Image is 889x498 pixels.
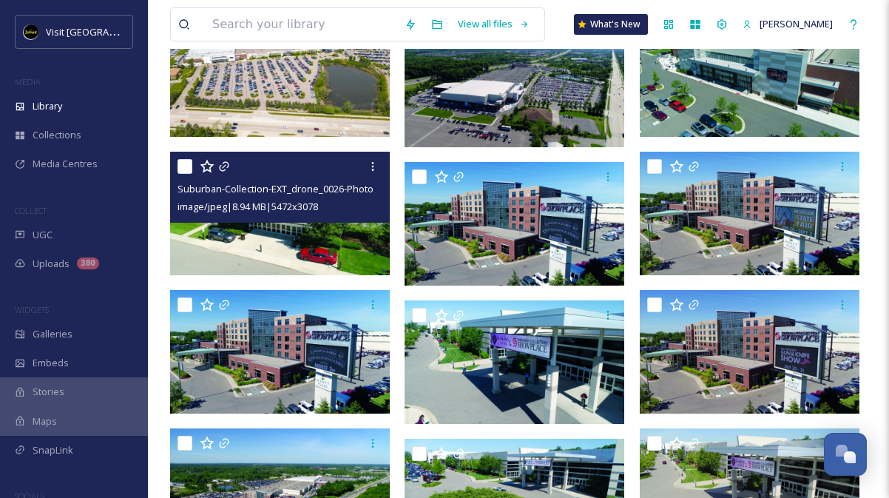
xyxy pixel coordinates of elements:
div: 380 [77,258,99,269]
span: Stories [33,385,64,399]
img: Suburban-Collection-EXT_drone_0020_Photo_Credit_Bill_Bowen.jpeg [405,162,624,286]
span: WIDGETS [15,304,49,315]
span: MEDIA [15,76,41,87]
span: Uploads [33,257,70,271]
img: Suburban-Collection-EXT_drone_0019-Photo_by_Bill_Bowen.JPG [640,290,859,414]
span: Galleries [33,327,72,341]
span: image/jpeg | 8.94 MB | 5472 x 3078 [178,200,318,213]
span: Maps [33,414,57,428]
span: Collections [33,128,81,142]
span: [PERSON_NAME] [760,17,833,30]
span: Suburban-Collection-EXT_drone_0026-Photo_by_Bill_Bowen.JPG [178,181,459,195]
span: Library [33,99,62,113]
a: View all files [450,10,537,38]
span: Visit [GEOGRAPHIC_DATA] [46,24,160,38]
img: VISIT%20DETROIT%20LOGO%20-%20BLACK%20BACKGROUND.png [24,24,38,39]
img: Suburban-Collection-EXT_drone_0021-Photo_by_Bill_Bowen.JPG [640,152,859,275]
span: Media Centres [33,157,98,171]
img: Suburban-Collection-EXT_drone_0015-Photo_by_Bill_Bowen.JPG [405,300,624,424]
a: What's New [574,14,648,35]
img: Suburban-Collection-EXT_drone_0027-Photo_by_Bill_Bowen.JPG [640,13,859,137]
input: Search your library [205,8,397,41]
img: Suburban-Collection-EXT_drone_0020-Photo_by_Bill_Bowen.JPG [170,290,390,414]
button: Open Chat [824,433,867,476]
a: [PERSON_NAME] [735,10,840,38]
span: SnapLink [33,443,73,457]
span: Embeds [33,356,69,370]
span: COLLECT [15,205,47,216]
span: UGC [33,228,53,242]
img: Suburban-Collection-EXT_drone_0022-Photo_by_Bill_Bowen.JPG [405,23,624,147]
